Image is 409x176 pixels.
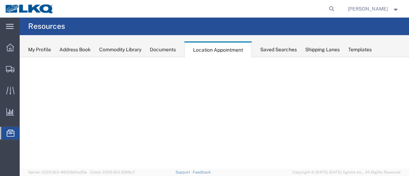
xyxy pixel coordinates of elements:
[260,46,297,53] div: Saved Searches
[28,170,87,174] span: Server: 2025.19.0-49328d0a35e
[348,46,372,53] div: Templates
[5,4,54,14] img: logo
[28,18,65,35] h4: Resources
[20,57,409,169] iframe: FS Legacy Container
[292,169,401,175] span: Copyright © [DATE]-[DATE] Agistix Inc., All Rights Reserved
[150,46,176,53] div: Documents
[184,41,252,58] div: Location Appointment
[347,5,400,13] button: [PERSON_NAME]
[175,170,193,174] a: Support
[59,46,91,53] div: Address Book
[28,46,51,53] div: My Profile
[305,46,340,53] div: Shipping Lanes
[348,5,388,13] span: Krisann Metzger
[90,170,135,174] span: Client: 2025.19.0-129fbcf
[193,170,211,174] a: Feedback
[99,46,141,53] div: Commodity Library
